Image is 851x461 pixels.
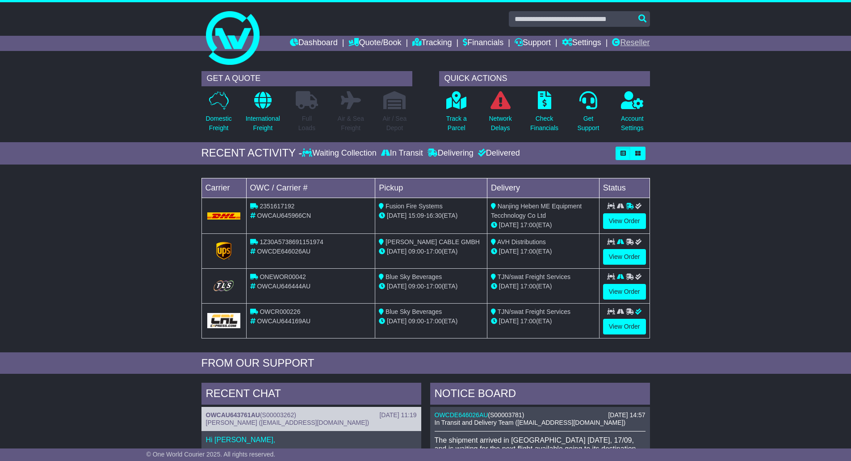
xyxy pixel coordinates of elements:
span: 09:00 [408,283,424,290]
p: International Freight [246,114,280,133]
span: In Transit and Delivery Team ([EMAIL_ADDRESS][DOMAIN_NAME]) [435,419,626,426]
div: RECENT CHAT [201,383,421,407]
span: TJN/swat Freight Services [498,308,570,315]
div: (ETA) [491,247,595,256]
td: OWC / Carrier # [246,178,375,198]
a: InternationalFreight [245,91,281,138]
a: NetworkDelays [488,91,512,138]
span: 17:00 [520,221,536,228]
span: 1Z30A5738691151974 [260,238,323,245]
a: View Order [603,213,646,229]
p: Air & Sea Freight [338,114,364,133]
span: OWCR000226 [260,308,300,315]
span: [DATE] [387,317,407,325]
img: DHL.png [207,212,241,220]
span: 09:00 [408,317,424,325]
p: Track a Parcel [446,114,467,133]
span: Nanjing Heben ME Equipment Tecchnology Co Ltd [491,203,582,219]
td: Delivery [487,178,599,198]
a: OWCAU643761AU [206,411,260,419]
div: RECENT ACTIVITY - [201,147,302,160]
td: Pickup [375,178,487,198]
p: Network Delays [489,114,511,133]
span: 17:00 [520,248,536,255]
a: View Order [603,249,646,265]
a: AccountSettings [620,91,644,138]
span: AVH Distributions [497,238,546,245]
p: Air / Sea Depot [383,114,407,133]
div: [DATE] 14:57 [608,411,645,419]
div: - (ETA) [379,211,483,220]
img: GetCarrierServiceLogo [216,242,231,260]
td: Carrier [201,178,246,198]
span: OWCAU645966CN [257,212,311,219]
div: NOTICE BOARD [430,383,650,407]
span: S00003781 [490,411,522,419]
span: 17:00 [520,283,536,290]
span: OWCAU644169AU [257,317,310,325]
a: Settings [562,36,601,51]
img: GetCarrierServiceLogo [207,279,241,292]
a: CheckFinancials [530,91,559,138]
span: 2351617192 [260,203,294,210]
div: (ETA) [491,282,595,291]
span: 17:00 [426,248,442,255]
div: (ETA) [491,317,595,326]
span: [PERSON_NAME] ([EMAIL_ADDRESS][DOMAIN_NAME]) [206,419,369,426]
div: - (ETA) [379,247,483,256]
span: 09:00 [408,248,424,255]
p: Hi [PERSON_NAME], [206,436,417,444]
a: View Order [603,319,646,334]
a: DomesticFreight [205,91,232,138]
span: Fusion Fire Systems [386,203,443,210]
div: FROM OUR SUPPORT [201,357,650,370]
span: 16:30 [426,212,442,219]
a: Reseller [612,36,650,51]
span: S00003262 [262,411,294,419]
div: GET A QUOTE [201,71,412,86]
span: [DATE] [387,248,407,255]
p: Domestic Freight [205,114,231,133]
a: GetSupport [577,91,599,138]
a: Dashboard [290,36,338,51]
span: OWCAU646444AU [257,283,310,290]
td: Status [599,178,650,198]
a: View Order [603,284,646,300]
a: Quote/Book [348,36,401,51]
span: © One World Courier 2025. All rights reserved. [147,451,276,458]
div: In Transit [379,148,425,158]
span: [DATE] [499,283,519,290]
span: 17:00 [520,317,536,325]
span: [DATE] [499,317,519,325]
a: Support [515,36,551,51]
span: [DATE] [387,283,407,290]
a: Track aParcel [446,91,467,138]
a: OWCDE646026AU [435,411,488,419]
p: Full Loads [296,114,318,133]
div: Delivering [425,148,476,158]
span: Blue Sky Beverages [386,308,442,315]
div: (ETA) [491,220,595,230]
span: OWCDE646026AU [257,248,310,255]
span: [DATE] [499,221,519,228]
div: Delivered [476,148,520,158]
div: - (ETA) [379,282,483,291]
div: QUICK ACTIONS [439,71,650,86]
span: ONEWOR00042 [260,273,306,280]
a: Tracking [412,36,452,51]
div: ( ) [435,411,646,419]
span: 17:00 [426,317,442,325]
div: [DATE] 11:19 [379,411,416,419]
span: [DATE] [387,212,407,219]
span: [PERSON_NAME] CABLE GMBH [386,238,480,245]
div: - (ETA) [379,317,483,326]
span: 15:09 [408,212,424,219]
p: Account Settings [621,114,644,133]
div: Waiting Collection [302,148,378,158]
span: [DATE] [499,248,519,255]
span: TJN/swat Freight Services [498,273,570,280]
a: Financials [463,36,503,51]
p: Get Support [577,114,599,133]
div: ( ) [206,411,417,419]
img: GetCarrierServiceLogo [207,313,241,328]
